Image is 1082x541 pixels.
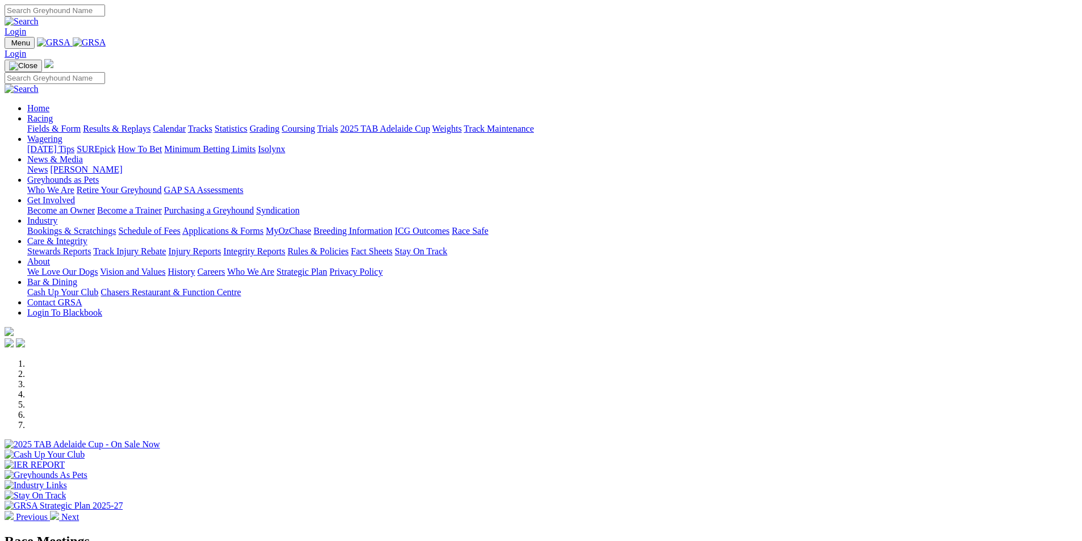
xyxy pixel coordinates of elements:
[100,267,165,276] a: Vision and Values
[27,124,1077,134] div: Racing
[464,124,534,133] a: Track Maintenance
[197,267,225,276] a: Careers
[188,124,212,133] a: Tracks
[452,226,488,236] a: Race Safe
[5,72,105,84] input: Search
[27,185,74,195] a: Who We Are
[258,144,285,154] a: Isolynx
[77,144,115,154] a: SUREpick
[395,226,449,236] a: ICG Outcomes
[227,267,274,276] a: Who We Are
[27,154,83,164] a: News & Media
[351,246,392,256] a: Fact Sheets
[5,480,67,490] img: Industry Links
[27,206,1077,216] div: Get Involved
[27,308,102,317] a: Login To Blackbook
[27,246,91,256] a: Stewards Reports
[27,124,81,133] a: Fields & Form
[5,501,123,511] img: GRSA Strategic Plan 2025-27
[27,277,77,287] a: Bar & Dining
[118,144,162,154] a: How To Bet
[5,470,87,480] img: Greyhounds As Pets
[266,226,311,236] a: MyOzChase
[5,490,66,501] img: Stay On Track
[27,287,98,297] a: Cash Up Your Club
[27,297,82,307] a: Contact GRSA
[27,165,1077,175] div: News & Media
[250,124,279,133] a: Grading
[27,236,87,246] a: Care & Integrity
[101,287,241,297] a: Chasers Restaurant & Function Centre
[168,267,195,276] a: History
[37,37,70,48] img: GRSA
[432,124,462,133] a: Weights
[27,246,1077,257] div: Care & Integrity
[340,124,430,133] a: 2025 TAB Adelaide Cup
[27,257,50,266] a: About
[27,114,53,123] a: Racing
[118,226,180,236] a: Schedule of Fees
[83,124,151,133] a: Results & Replays
[77,185,162,195] a: Retire Your Greyhound
[16,512,48,522] span: Previous
[50,165,122,174] a: [PERSON_NAME]
[27,226,1077,236] div: Industry
[168,246,221,256] a: Injury Reports
[5,49,26,58] a: Login
[73,37,106,48] img: GRSA
[27,267,98,276] a: We Love Our Dogs
[282,124,315,133] a: Coursing
[27,144,74,154] a: [DATE] Tips
[27,226,116,236] a: Bookings & Scratchings
[44,59,53,68] img: logo-grsa-white.png
[27,287,1077,297] div: Bar & Dining
[5,27,26,36] a: Login
[27,144,1077,154] div: Wagering
[5,511,14,520] img: chevron-left-pager-white.svg
[5,5,105,16] input: Search
[5,460,65,470] img: IER REPORT
[5,512,50,522] a: Previous
[5,450,85,460] img: Cash Up Your Club
[215,124,248,133] a: Statistics
[164,185,244,195] a: GAP SA Assessments
[11,39,30,47] span: Menu
[27,267,1077,277] div: About
[329,267,383,276] a: Privacy Policy
[5,60,42,72] button: Toggle navigation
[164,206,254,215] a: Purchasing a Greyhound
[256,206,299,215] a: Syndication
[50,512,79,522] a: Next
[27,165,48,174] a: News
[317,124,338,133] a: Trials
[97,206,162,215] a: Become a Trainer
[27,134,62,144] a: Wagering
[223,246,285,256] a: Integrity Reports
[27,175,99,184] a: Greyhounds as Pets
[5,16,39,27] img: Search
[5,37,35,49] button: Toggle navigation
[5,327,14,336] img: logo-grsa-white.png
[93,246,166,256] a: Track Injury Rebate
[182,226,264,236] a: Applications & Forms
[277,267,327,276] a: Strategic Plan
[314,226,392,236] a: Breeding Information
[50,511,59,520] img: chevron-right-pager-white.svg
[27,103,49,113] a: Home
[287,246,349,256] a: Rules & Policies
[5,84,39,94] img: Search
[27,195,75,205] a: Get Involved
[164,144,256,154] a: Minimum Betting Limits
[27,206,95,215] a: Become an Owner
[9,61,37,70] img: Close
[27,216,57,225] a: Industry
[5,338,14,347] img: facebook.svg
[5,439,160,450] img: 2025 TAB Adelaide Cup - On Sale Now
[16,338,25,347] img: twitter.svg
[153,124,186,133] a: Calendar
[27,185,1077,195] div: Greyhounds as Pets
[395,246,447,256] a: Stay On Track
[61,512,79,522] span: Next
